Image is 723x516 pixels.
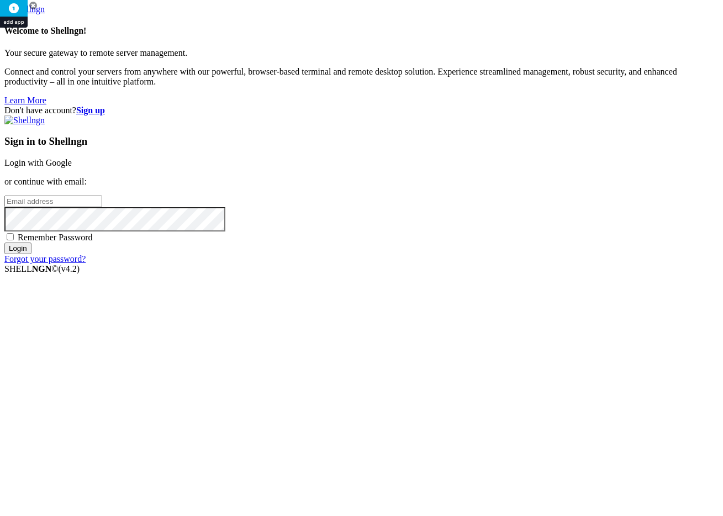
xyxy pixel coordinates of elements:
[7,233,14,240] input: Remember Password
[4,135,719,148] h3: Sign in to Shellngn
[4,67,719,87] p: Connect and control your servers from anywhere with our powerful, browser-based terminal and remo...
[4,243,31,254] input: Login
[4,115,45,125] img: Shellngn
[4,48,719,58] p: Your secure gateway to remote server management.
[4,177,719,187] p: or continue with email:
[32,264,52,273] b: NGN
[4,254,86,264] a: Forgot your password?
[59,264,80,273] span: 4.2.0
[4,264,80,273] span: SHELL ©
[4,96,46,105] a: Learn More
[4,26,719,36] h4: Welcome to Shellngn!
[4,158,72,167] a: Login with Google
[18,233,93,242] span: Remember Password
[4,106,719,115] div: Don't have account?
[4,196,102,207] input: Email address
[76,106,105,115] a: Sign up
